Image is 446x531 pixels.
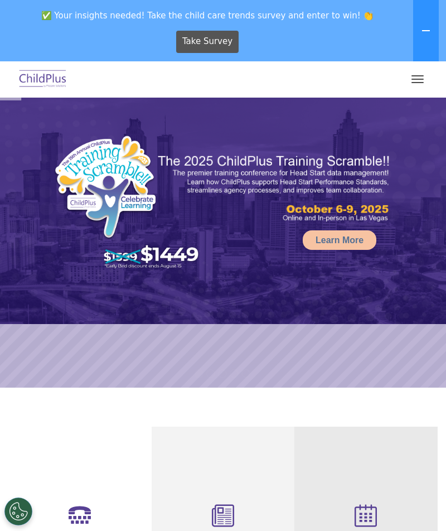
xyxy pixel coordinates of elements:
[4,4,411,26] span: ✅ Your insights needed! Take the child care trends survey and enter to win! 👏
[303,230,376,250] a: Learn More
[176,31,239,53] a: Take Survey
[17,66,69,93] img: ChildPlus by Procare Solutions
[182,32,232,51] span: Take Survey
[4,498,32,525] button: Cookies Settings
